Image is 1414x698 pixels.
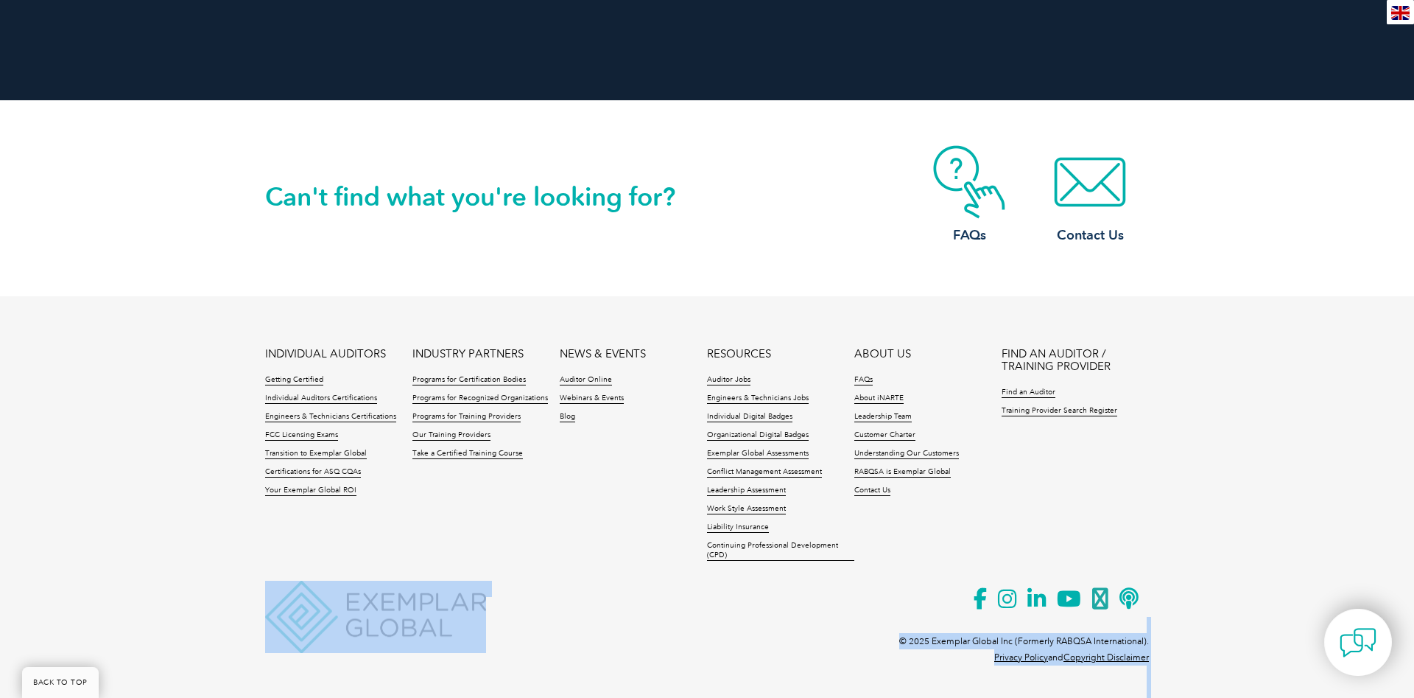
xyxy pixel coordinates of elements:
a: Engineers & Technicians Certifications [265,412,396,422]
h3: FAQs [910,226,1028,245]
a: Continuing Professional Development (CPD) [707,541,854,561]
a: Leadership Team [854,412,912,422]
a: Leadership Assessment [707,486,786,496]
a: FCC Licensing Exams [265,430,338,441]
a: Individual Digital Badges [707,412,792,422]
a: INDIVIDUAL AUDITORS [265,348,386,360]
img: contact-chat.png [1340,624,1376,661]
a: FAQs [854,375,873,385]
a: Programs for Certification Bodies [412,375,526,385]
a: Transition to Exemplar Global [265,449,367,459]
a: Our Training Providers [412,430,490,441]
a: Engineers & Technicians Jobs [707,394,809,404]
a: Webinars & Events [560,394,624,404]
img: Exemplar Global [265,581,486,653]
a: ABOUT US [854,348,911,360]
a: FAQs [910,145,1028,245]
a: About iNARTE [854,394,904,404]
img: en [1391,6,1410,20]
a: RABQSA is Exemplar Global [854,467,951,478]
a: RESOURCES [707,348,771,360]
a: Contact Us [1031,145,1149,245]
a: Training Provider Search Register [1002,406,1117,416]
a: Work Style Assessment [707,504,786,514]
h3: Contact Us [1031,226,1149,245]
a: Your Exemplar Global ROI [265,486,356,496]
p: © 2025 Exemplar Global Inc (Formerly RABQSA International). [899,633,1149,649]
a: Take a Certified Training Course [412,449,523,459]
a: Customer Charter [854,430,915,441]
a: Programs for Training Providers [412,412,521,422]
p: and [994,649,1149,666]
a: Exemplar Global Assessments [707,449,809,459]
a: NEWS & EVENTS [560,348,646,360]
a: Organizational Digital Badges [707,430,809,441]
a: Liability Insurance [707,523,769,533]
a: Understanding Our Customers [854,449,959,459]
a: Programs for Recognized Organizations [412,394,548,404]
h2: Can't find what you're looking for? [265,185,707,209]
a: BACK TO TOP [22,667,99,698]
a: Conflict Management Assessment [707,467,822,478]
a: Getting Certified [265,375,323,385]
img: contact-email.webp [1031,145,1149,219]
a: Certifications for ASQ CQAs [265,467,361,478]
a: Auditor Jobs [707,375,750,385]
a: Blog [560,412,575,422]
a: Privacy Policy [994,652,1048,663]
a: INDUSTRY PARTNERS [412,348,524,360]
a: Individual Auditors Certifications [265,394,377,404]
a: Contact Us [854,486,890,496]
a: FIND AN AUDITOR / TRAINING PROVIDER [1002,348,1149,373]
a: Find an Auditor [1002,388,1055,398]
a: Auditor Online [560,375,612,385]
a: Copyright Disclaimer [1063,652,1149,663]
img: contact-faq.webp [910,145,1028,219]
